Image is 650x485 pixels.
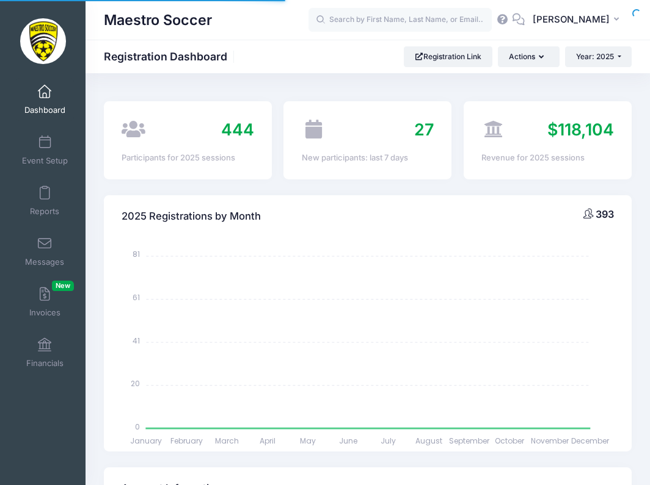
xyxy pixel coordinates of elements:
button: Year: 2025 [565,46,632,67]
tspan: January [131,436,162,447]
span: Messages [25,257,64,267]
span: 393 [596,208,614,220]
span: Year: 2025 [576,52,614,61]
div: Participants for 2025 sessions [122,152,254,164]
tspan: 20 [131,378,141,389]
tspan: November [531,436,569,447]
tspan: June [339,436,357,447]
tspan: October [495,436,525,447]
tspan: 61 [133,292,141,303]
tspan: 41 [133,336,141,346]
a: Registration Link [404,46,492,67]
a: Event Setup [16,129,74,171]
button: Actions [498,46,559,67]
tspan: July [381,436,396,447]
a: Dashboard [16,78,74,121]
tspan: February [170,436,203,447]
span: New [52,281,74,291]
button: [PERSON_NAME] [525,6,632,34]
span: Reports [30,206,59,217]
tspan: December [572,436,610,447]
a: Reports [16,179,74,222]
span: [PERSON_NAME] [533,13,610,26]
span: Invoices [29,307,60,318]
a: InvoicesNew [16,281,74,323]
h1: Registration Dashboard [104,50,238,63]
span: Financials [26,358,64,368]
h4: 2025 Registrations by Month [122,199,261,234]
h1: Maestro Soccer [104,6,212,34]
span: 27 [414,120,434,139]
tspan: 0 [136,422,141,432]
span: Dashboard [24,105,65,115]
span: $118,104 [547,120,614,139]
tspan: April [260,436,276,447]
div: New participants: last 7 days [302,152,434,164]
span: Event Setup [22,156,68,166]
div: Revenue for 2025 sessions [481,152,613,164]
tspan: August [415,436,442,447]
a: Messages [16,230,74,273]
a: Financials [16,331,74,374]
tspan: 81 [133,250,141,260]
tspan: March [215,436,239,447]
tspan: May [300,436,316,447]
input: Search by First Name, Last Name, or Email... [309,8,492,32]
tspan: September [449,436,490,447]
span: 444 [221,120,254,139]
img: Maestro Soccer [20,18,66,64]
